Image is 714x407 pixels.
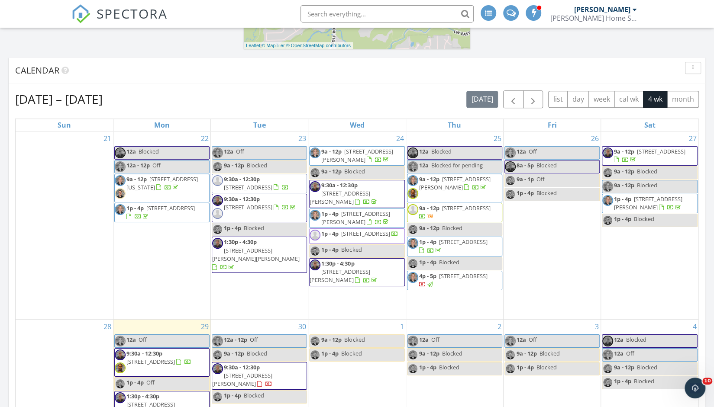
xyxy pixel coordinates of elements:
img: hubert_dziekan_headshot.png [115,188,126,199]
img: untitled_design_7.png [310,210,320,221]
img: screenshot_20240729_124934_canva.jpg [115,392,126,403]
td: Go to September 23, 2025 [211,131,308,320]
div: | [244,42,353,49]
img: screenshot_20240729_124934_canva.jpg [602,147,613,158]
span: [STREET_ADDRESS] [442,204,491,212]
span: [STREET_ADDRESS] [224,183,272,191]
a: 4p - 5p [STREET_ADDRESS] [419,272,488,288]
a: 1p - 4p [STREET_ADDRESS] [126,204,195,220]
img: screenshot_20240729_124934_canva.jpg [310,260,320,270]
img: screenshot_20240729_124934_canva.jpg [602,336,613,346]
span: Off [529,147,537,155]
span: Blocked for pending [431,161,483,169]
img: screenshot_20240729_124934_canva.jpg [505,161,516,172]
a: 1p - 4p [STREET_ADDRESS][PERSON_NAME] [614,195,682,211]
span: 9a - 12p [126,175,147,183]
td: Go to September 25, 2025 [406,131,503,320]
span: Blocked [637,167,657,175]
a: Go to September 22, 2025 [199,131,210,145]
button: month [667,91,699,108]
span: Blocked [626,336,646,343]
a: Go to September 26, 2025 [589,131,601,145]
img: untitled_design_7.png [407,238,418,249]
img: untitled_design_7.png [115,204,126,215]
img: screenshot_20240729_124934_canva.jpg [212,195,223,206]
a: 1p - 4p [STREET_ADDRESS] [407,237,502,256]
span: Off [139,336,147,343]
span: 9:30a - 12:30p [224,175,260,183]
a: Go to October 1, 2025 [398,320,406,333]
span: 12a [614,349,624,357]
span: 4p - 5p [419,272,436,280]
img: hubert_dziekan_headshot.png [212,391,223,402]
button: 4 wk [643,91,667,108]
img: hubert_dziekan_headshot.png [407,363,418,374]
span: 9a - 12p [321,167,342,175]
span: 9a - 12p [419,204,439,212]
img: untitled_design_7.png [407,161,418,172]
span: 12a [517,147,526,155]
a: 9a - 12p [STREET_ADDRESS][PERSON_NAME] [321,147,393,163]
span: Blocked [637,363,657,371]
span: 1p - 4p [321,230,339,237]
span: [STREET_ADDRESS] [126,358,175,365]
span: Blocked [536,161,557,169]
span: Blocked [341,246,362,253]
span: 9a - 12p [419,175,439,183]
span: 9:30a - 12:30p [224,195,260,203]
span: Blocked [247,161,267,169]
span: 12a - 12p [224,336,247,343]
span: Blocked [341,349,362,357]
a: 9:30a - 12:30p [STREET_ADDRESS] [212,174,307,193]
span: Calendar [15,64,59,76]
img: hubert_dziekan_headshot.png [602,215,613,226]
img: screenshot_20240729_124934_canva.jpg [212,238,223,249]
span: 9a - 12p [419,349,439,357]
td: Go to September 27, 2025 [601,131,698,320]
img: hubert_dziekan_headshot.png [407,258,418,269]
span: Blocked [536,363,557,371]
a: 4p - 5p [STREET_ADDRESS] [407,271,502,290]
a: Monday [152,119,171,131]
a: 1p - 4p [STREET_ADDRESS][PERSON_NAME] [309,208,404,228]
img: untitled_design_7.png [407,272,418,283]
a: 1p - 4p [STREET_ADDRESS] [309,228,404,244]
img: hubert_dziekan_headshot.png [602,377,613,388]
a: 1p - 4p [STREET_ADDRESS] [419,238,488,254]
img: screenshot_20240729_124934_canva.jpg [310,181,320,192]
button: day [567,91,589,108]
a: 1p - 4p [STREET_ADDRESS][PERSON_NAME] [602,194,698,213]
span: Off [431,336,439,343]
img: hubert_dziekan_headshot.png [505,363,516,374]
span: [STREET_ADDRESS][PERSON_NAME] [310,268,370,284]
button: week [588,91,615,108]
span: 1p - 4p [517,363,534,371]
img: untitled_design_7.png [407,175,418,186]
a: 1:30p - 4:30p [STREET_ADDRESS][PERSON_NAME][PERSON_NAME] [212,238,300,271]
a: 1p - 4p [STREET_ADDRESS] [321,230,398,237]
span: 1p - 4p [321,210,339,218]
a: Tuesday [252,119,268,131]
img: hubert_dziekan_headshot.png [505,349,516,360]
a: 1p - 4p [STREET_ADDRESS] [114,203,210,222]
img: default-user-f0147aede5fd5fa78ca7ade42f37bd4542148d508eef1c3d3ea960f66861d68b.jpg [407,204,418,215]
a: 9a - 12p [STREET_ADDRESS] [407,203,502,222]
span: [STREET_ADDRESS][PERSON_NAME] [310,189,370,205]
a: Go to September 29, 2025 [199,320,210,333]
span: Off [146,378,155,386]
img: hubert_dziekan_headshot.png [310,167,320,178]
span: 9a - 12p [224,349,244,357]
button: Previous [503,90,523,108]
a: Go to September 27, 2025 [687,131,698,145]
span: [STREET_ADDRESS] [439,238,488,246]
a: 9a - 12p [STREET_ADDRESS][US_STATE] [114,174,210,202]
span: 8a - 5p [517,161,534,169]
span: Blocked [247,349,267,357]
span: [STREET_ADDRESS][PERSON_NAME] [321,210,390,226]
a: 9a - 12p [STREET_ADDRESS] [614,147,685,163]
span: 9a - 12p [614,181,634,189]
a: Go to September 21, 2025 [102,131,113,145]
a: © MapTiler [262,43,285,48]
span: 12a [419,336,429,343]
span: [STREET_ADDRESS][PERSON_NAME] [212,372,272,388]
